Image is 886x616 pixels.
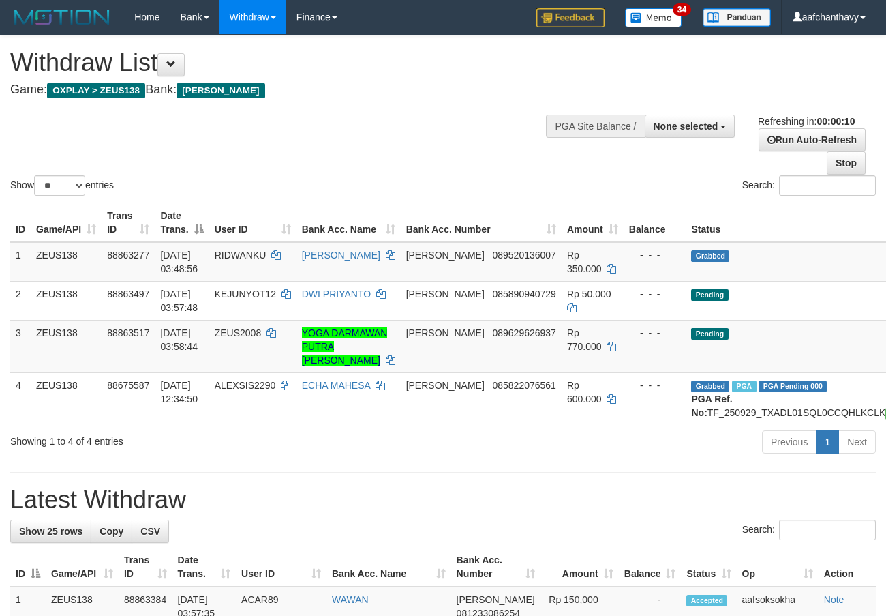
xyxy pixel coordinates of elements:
[691,394,732,418] b: PGA Ref. No:
[406,250,485,261] span: [PERSON_NAME]
[451,548,540,587] th: Bank Acc. Number: activate to sort column ascending
[102,203,155,242] th: Trans ID: activate to sort column ascending
[819,548,876,587] th: Action
[10,49,577,76] h1: Withdraw List
[215,250,266,261] span: RIDWANKU
[10,242,31,282] td: 1
[47,83,145,98] span: OXPLAY > ZEUS138
[107,380,149,391] span: 88675587
[160,250,198,274] span: [DATE] 03:48:56
[160,327,198,352] span: [DATE] 03:58:44
[172,548,236,587] th: Date Trans.: activate to sort column ascending
[703,8,771,27] img: panduan.png
[546,115,644,138] div: PGA Site Balance /
[10,486,876,514] h1: Latest Withdraw
[160,289,198,313] span: [DATE] 03:57:48
[567,327,602,352] span: Rp 770.000
[215,380,276,391] span: ALEXSIS2290
[19,526,82,537] span: Show 25 rows
[215,327,261,338] span: ZEUS2008
[332,594,369,605] a: WAWAN
[691,250,729,262] span: Grabbed
[686,595,727,606] span: Accepted
[10,7,114,27] img: MOTION_logo.png
[406,380,485,391] span: [PERSON_NAME]
[10,372,31,425] td: 4
[132,520,169,543] a: CSV
[492,380,555,391] span: Copy 085822076561 to clipboard
[629,287,681,301] div: - - -
[107,327,149,338] span: 88863517
[838,430,876,454] a: Next
[742,175,876,196] label: Search:
[10,520,91,543] a: Show 25 rows
[645,115,735,138] button: None selected
[107,250,149,261] span: 88863277
[406,327,485,338] span: [PERSON_NAME]
[31,372,102,425] td: ZEUS138
[732,381,756,392] span: Marked by aafpengsreynich
[624,203,686,242] th: Balance
[457,594,535,605] span: [PERSON_NAME]
[824,594,844,605] a: Note
[302,380,370,391] a: ECHA MAHESA
[540,548,619,587] th: Amount: activate to sort column ascending
[567,250,602,274] span: Rp 350.000
[302,327,388,366] a: YOGA DARMAWAN PUTRA [PERSON_NAME]
[326,548,451,587] th: Bank Acc. Name: activate to sort column ascending
[119,548,172,587] th: Trans ID: activate to sort column ascending
[762,430,816,454] a: Previous
[816,430,839,454] a: 1
[691,289,728,301] span: Pending
[10,548,46,587] th: ID: activate to sort column descending
[758,116,855,127] span: Refreshing in:
[406,289,485,299] span: [PERSON_NAME]
[91,520,132,543] a: Copy
[759,128,866,151] a: Run Auto-Refresh
[31,320,102,372] td: ZEUS138
[10,281,31,320] td: 2
[629,326,681,340] div: - - -
[691,381,729,392] span: Grabbed
[302,250,380,261] a: [PERSON_NAME]
[492,250,555,261] span: Copy 089520136007 to clipboard
[827,151,866,175] a: Stop
[629,248,681,262] div: - - -
[209,203,296,242] th: User ID: activate to sort column ascending
[177,83,264,98] span: [PERSON_NAME]
[302,289,371,299] a: DWI PRIYANTO
[737,548,819,587] th: Op: activate to sort column ascending
[492,289,555,299] span: Copy 085890940729 to clipboard
[34,175,85,196] select: Showentries
[10,320,31,372] td: 3
[10,203,31,242] th: ID
[742,520,876,540] label: Search:
[215,289,276,299] span: KEJUNYOT12
[536,8,605,27] img: Feedback.jpg
[107,289,149,299] span: 88863497
[779,520,876,540] input: Search:
[562,203,624,242] th: Amount: activate to sort column ascending
[100,526,123,537] span: Copy
[567,289,611,299] span: Rp 50.000
[691,328,728,340] span: Pending
[673,3,691,16] span: 34
[31,203,102,242] th: Game/API: activate to sort column ascending
[619,548,682,587] th: Balance: activate to sort column ascending
[654,121,718,132] span: None selected
[681,548,736,587] th: Status: activate to sort column ascending
[46,548,119,587] th: Game/API: activate to sort column ascending
[629,379,681,392] div: - - -
[140,526,160,537] span: CSV
[296,203,401,242] th: Bank Acc. Name: activate to sort column ascending
[779,175,876,196] input: Search:
[160,380,198,405] span: [DATE] 12:34:50
[155,203,209,242] th: Date Trans.: activate to sort column descending
[10,429,359,448] div: Showing 1 to 4 of 4 entries
[10,175,114,196] label: Show entries
[567,380,602,405] span: Rp 600.000
[31,242,102,282] td: ZEUS138
[759,381,827,392] span: PGA Pending
[816,116,855,127] strong: 00:00:10
[625,8,682,27] img: Button%20Memo.svg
